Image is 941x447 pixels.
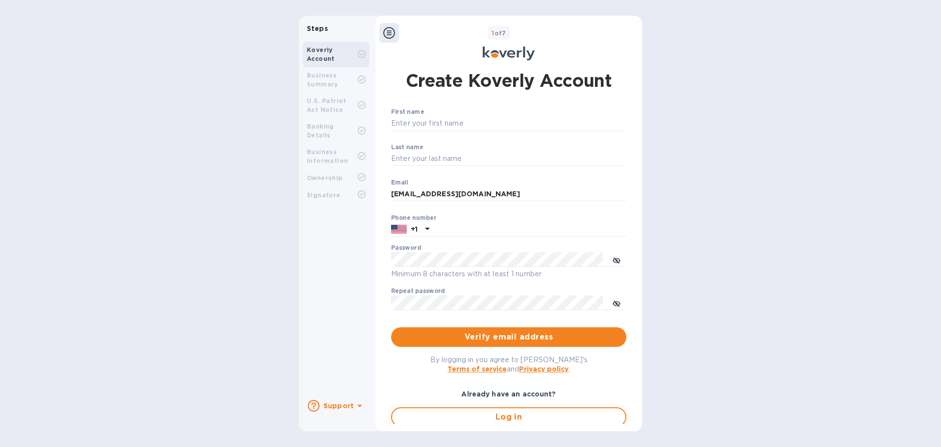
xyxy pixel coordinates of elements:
button: toggle password visibility [607,293,626,313]
b: U.S. Patriot Act Notice [307,97,347,113]
span: By logging in you agree to [PERSON_NAME]'s and . [430,356,588,373]
img: US [391,224,407,235]
b: Ownership [307,174,343,182]
input: Enter your first name [391,116,626,131]
button: toggle password visibility [607,250,626,269]
b: Already have an account? [461,390,556,398]
button: Verify email address [391,327,626,347]
span: Log in [400,411,618,423]
input: Enter your last name [391,152,626,166]
a: Privacy policy [519,365,569,373]
b: Steps [307,25,328,32]
b: Koverly Account [307,46,335,62]
p: +1 [411,224,418,234]
span: Verify email address [399,331,619,343]
b: Signature [307,191,341,199]
label: Last name [391,144,423,150]
b: Business Summary [307,72,338,88]
b: Banking Details [307,123,334,139]
label: Repeat password [391,289,445,294]
label: Email [391,180,408,185]
a: Terms of service [447,365,507,373]
button: Log in [391,407,626,427]
span: 1 [492,29,494,37]
h1: Create Koverly Account [406,68,612,93]
label: First name [391,109,424,115]
label: Phone number [391,215,436,221]
p: Minimum 8 characters with at least 1 number [391,268,626,280]
b: Support [323,402,354,410]
input: Email [391,187,626,202]
b: of 7 [492,29,506,37]
label: Password [391,245,421,251]
b: Business Information [307,148,348,164]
